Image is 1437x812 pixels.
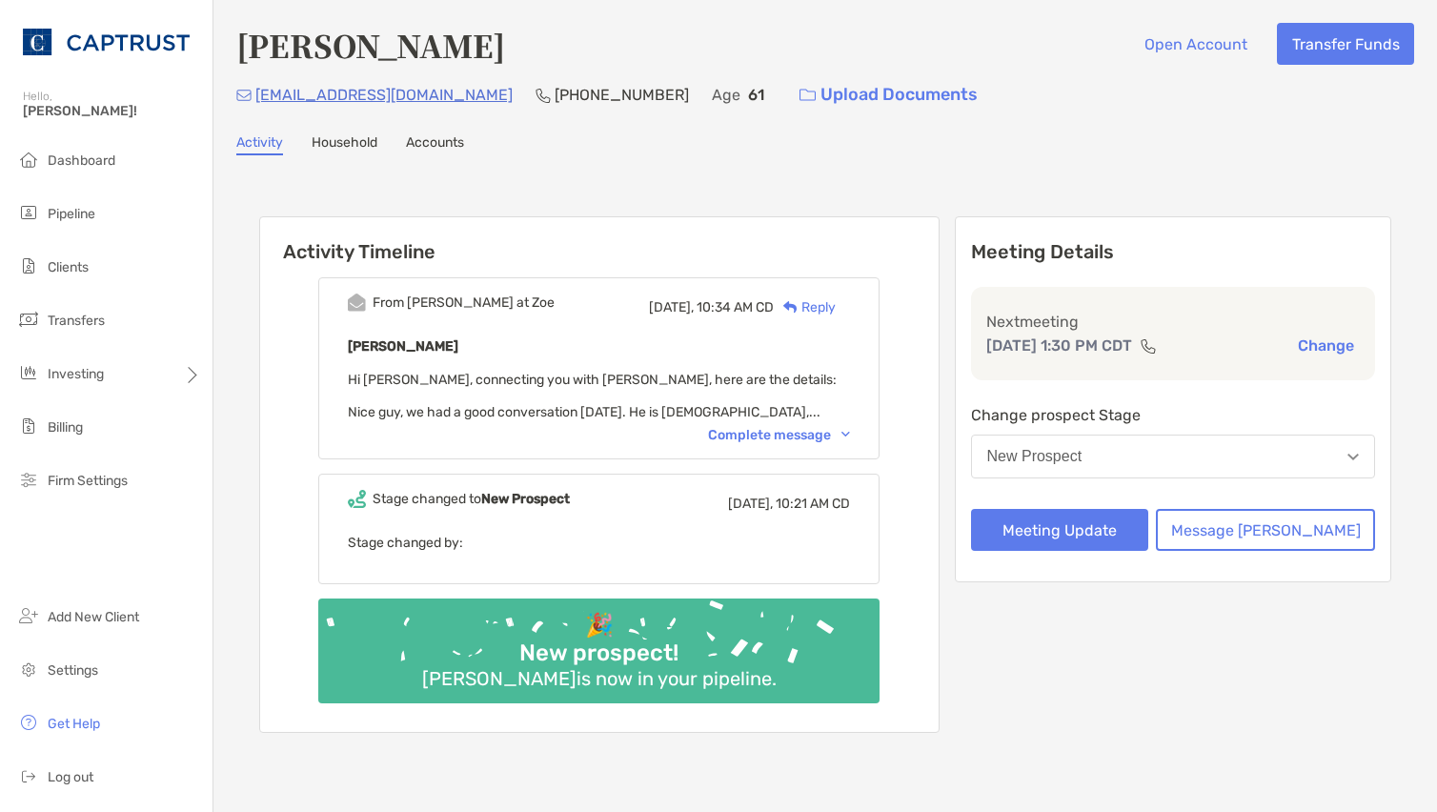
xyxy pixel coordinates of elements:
span: Billing [48,419,83,436]
button: Change [1292,335,1360,355]
img: Email Icon [236,90,252,101]
img: Phone Icon [536,88,551,103]
div: Complete message [708,427,850,443]
span: Investing [48,366,104,382]
div: New prospect! [512,639,686,667]
p: Stage changed by: [348,531,850,555]
span: Dashboard [48,152,115,169]
div: 🎉 [577,612,621,639]
img: CAPTRUST Logo [23,8,190,76]
img: Event icon [348,490,366,508]
span: Hi [PERSON_NAME], connecting you with [PERSON_NAME], here are the details: Nice guy, we had a goo... [348,372,837,420]
span: Get Help [48,716,100,732]
img: pipeline icon [17,201,40,224]
img: Event icon [348,294,366,312]
img: logout icon [17,764,40,787]
img: transfers icon [17,308,40,331]
p: [DATE] 1:30 PM CDT [986,334,1132,357]
b: New Prospect [481,491,570,507]
img: clients icon [17,254,40,277]
span: Pipeline [48,206,95,222]
span: Settings [48,662,98,679]
span: Firm Settings [48,473,128,489]
a: Activity [236,134,283,155]
h4: [PERSON_NAME] [236,23,505,67]
img: get-help icon [17,711,40,734]
p: Change prospect Stage [971,403,1376,427]
span: 10:21 AM CD [776,496,850,512]
img: Chevron icon [841,432,850,437]
span: Clients [48,259,89,275]
p: Next meeting [986,310,1361,334]
p: Age [712,83,740,107]
img: Open dropdown arrow [1347,454,1359,460]
span: [DATE], [649,299,694,315]
div: Reply [774,297,836,317]
p: 61 [748,83,764,107]
button: Open Account [1129,23,1262,65]
img: billing icon [17,415,40,437]
div: Stage changed to [373,491,570,507]
div: New Prospect [987,448,1083,465]
span: Log out [48,769,93,785]
button: New Prospect [971,435,1376,478]
h6: Activity Timeline [260,217,939,263]
span: [PERSON_NAME]! [23,103,201,119]
button: Transfer Funds [1277,23,1414,65]
a: Accounts [406,134,464,155]
a: Upload Documents [787,74,990,115]
img: Reply icon [783,301,798,314]
div: [PERSON_NAME] is now in your pipeline. [415,667,784,690]
a: Household [312,134,377,155]
img: investing icon [17,361,40,384]
button: Meeting Update [971,509,1149,551]
img: firm-settings icon [17,468,40,491]
button: Message [PERSON_NAME] [1156,509,1375,551]
p: Meeting Details [971,240,1376,264]
img: settings icon [17,658,40,680]
p: [PHONE_NUMBER] [555,83,689,107]
span: Add New Client [48,609,139,625]
span: Transfers [48,313,105,329]
img: button icon [799,89,816,102]
span: 10:34 AM CD [697,299,774,315]
b: [PERSON_NAME] [348,338,458,355]
img: Confetti [318,599,880,687]
p: [EMAIL_ADDRESS][DOMAIN_NAME] [255,83,513,107]
img: add_new_client icon [17,604,40,627]
img: dashboard icon [17,148,40,171]
img: communication type [1140,338,1157,354]
div: From [PERSON_NAME] at Zoe [373,294,555,311]
span: [DATE], [728,496,773,512]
